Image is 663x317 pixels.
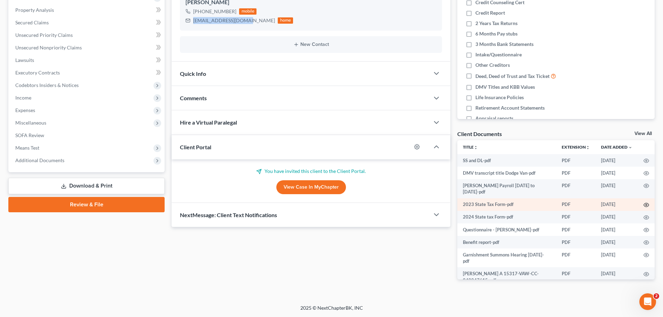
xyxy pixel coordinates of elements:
span: Unsecured Priority Claims [15,32,73,38]
td: 2023 State Tax Form-pdf [457,198,556,211]
a: Lawsuits [10,54,165,66]
span: 2 Years Tax Returns [475,20,518,27]
button: New Contact [186,42,436,47]
td: PDF [556,211,595,223]
a: Titleunfold_more [463,144,478,150]
td: Benefit report-pdf [457,236,556,248]
span: Secured Claims [15,19,49,25]
td: PDF [556,179,595,198]
span: Unsecured Nonpriority Claims [15,45,82,50]
td: PDF [556,236,595,248]
td: SS and DL-pdf [457,154,556,167]
span: 6 Months Pay stubs [475,30,518,37]
div: [PHONE_NUMBER] [193,8,236,15]
span: Intake/Questionnaire [475,51,522,58]
td: [DATE] [595,179,638,198]
a: View All [634,131,652,136]
span: NextMessage: Client Text Notifications [180,212,277,218]
span: Appraisal reports [475,115,513,122]
td: Questionnaire - [PERSON_NAME]-pdf [457,223,556,236]
td: Garnishment Summons Hearing [DATE]-pdf [457,248,556,268]
i: unfold_more [474,145,478,150]
a: Review & File [8,197,165,212]
td: [DATE] [595,211,638,223]
td: [DATE] [595,236,638,248]
div: Client Documents [457,130,502,137]
a: Download & Print [8,178,165,194]
a: Unsecured Priority Claims [10,29,165,41]
p: You have invited this client to the Client Portal. [180,168,442,175]
td: PDF [556,267,595,286]
a: Secured Claims [10,16,165,29]
td: [PERSON_NAME] Payroll [DATE] to [DATE]-pdf [457,179,556,198]
td: PDF [556,198,595,211]
span: 3 Months Bank Statements [475,41,534,48]
iframe: Intercom live chat [639,293,656,310]
span: Executory Contracts [15,70,60,76]
span: 2 [654,293,659,299]
td: PDF [556,154,595,167]
span: Credit Report [475,9,505,16]
td: [DATE] [595,198,638,211]
td: [DATE] [595,248,638,268]
span: Comments [180,95,207,101]
td: [DATE] [595,267,638,286]
div: home [278,17,293,24]
td: PDF [556,248,595,268]
span: Income [15,95,31,101]
td: [DATE] [595,167,638,179]
a: Unsecured Nonpriority Claims [10,41,165,54]
div: 2025 © NextChapterBK, INC [133,304,530,317]
i: unfold_more [586,145,590,150]
span: Retirement Account Statements [475,104,545,111]
span: Deed, Deed of Trust and Tax Ticket [475,73,550,80]
span: Hire a Virtual Paralegal [180,119,237,126]
td: [DATE] [595,154,638,167]
a: Property Analysis [10,4,165,16]
td: 2024 State tax Form-pdf [457,211,556,223]
td: PDF [556,223,595,236]
a: Date Added expand_more [601,144,632,150]
span: Codebtors Insiders & Notices [15,82,79,88]
a: Executory Contracts [10,66,165,79]
td: DMV transcript title Dodge Van-pdf [457,167,556,179]
a: View Case in MyChapter [276,180,346,194]
span: Other Creditors [475,62,510,69]
span: Means Test [15,145,39,151]
a: Extensionunfold_more [562,144,590,150]
span: Life Insurance Policies [475,94,524,101]
div: mobile [239,8,256,15]
span: Expenses [15,107,35,113]
span: Quick Info [180,70,206,77]
span: DMV Titles and KBB Values [475,84,535,90]
span: Additional Documents [15,157,64,163]
td: [PERSON_NAME] A 15317-VAW-CC-040047615-pdf [457,267,556,286]
td: PDF [556,167,595,179]
span: Property Analysis [15,7,54,13]
i: expand_more [628,145,632,150]
span: SOFA Review [15,132,44,138]
span: Client Portal [180,144,211,150]
td: [DATE] [595,223,638,236]
span: Miscellaneous [15,120,46,126]
span: Lawsuits [15,57,34,63]
a: SOFA Review [10,129,165,142]
div: [EMAIL_ADDRESS][DOMAIN_NAME] [193,17,275,24]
